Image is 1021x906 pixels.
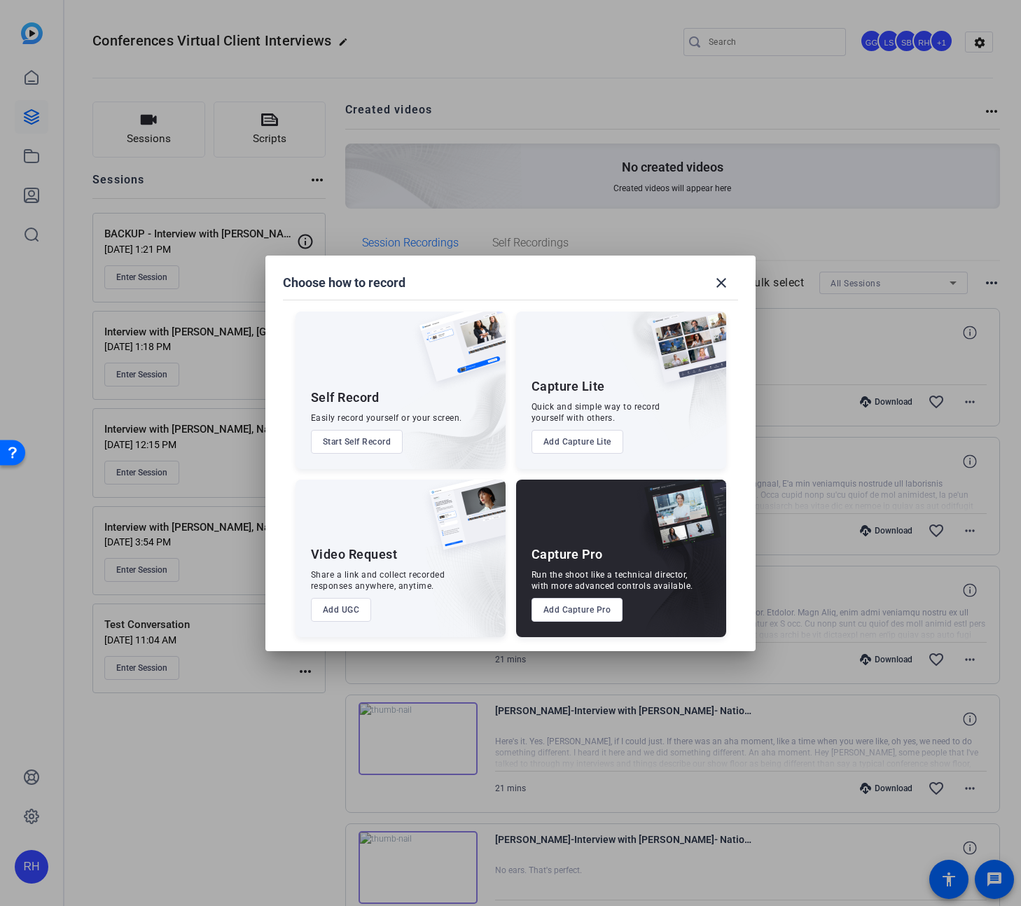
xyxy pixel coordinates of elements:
mat-icon: close [713,274,730,291]
img: ugc-content.png [419,480,506,564]
img: embarkstudio-capture-pro.png [623,497,726,637]
button: Add UGC [311,598,372,622]
h1: Choose how to record [283,274,405,291]
div: Easily record yourself or your screen. [311,412,462,424]
img: self-record.png [409,312,506,396]
div: Capture Pro [532,546,603,563]
div: Self Record [311,389,380,406]
div: Capture Lite [532,378,605,395]
img: embarkstudio-capture-lite.png [601,312,726,452]
button: Start Self Record [311,430,403,454]
div: Run the shoot like a technical director, with more advanced controls available. [532,569,693,592]
div: Quick and simple way to record yourself with others. [532,401,660,424]
div: Video Request [311,546,398,563]
img: capture-lite.png [639,312,726,397]
img: embarkstudio-ugc-content.png [424,523,506,637]
img: embarkstudio-self-record.png [384,342,506,469]
button: Add Capture Pro [532,598,623,622]
button: Add Capture Lite [532,430,623,454]
div: Share a link and collect recorded responses anywhere, anytime. [311,569,445,592]
img: capture-pro.png [634,480,726,565]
